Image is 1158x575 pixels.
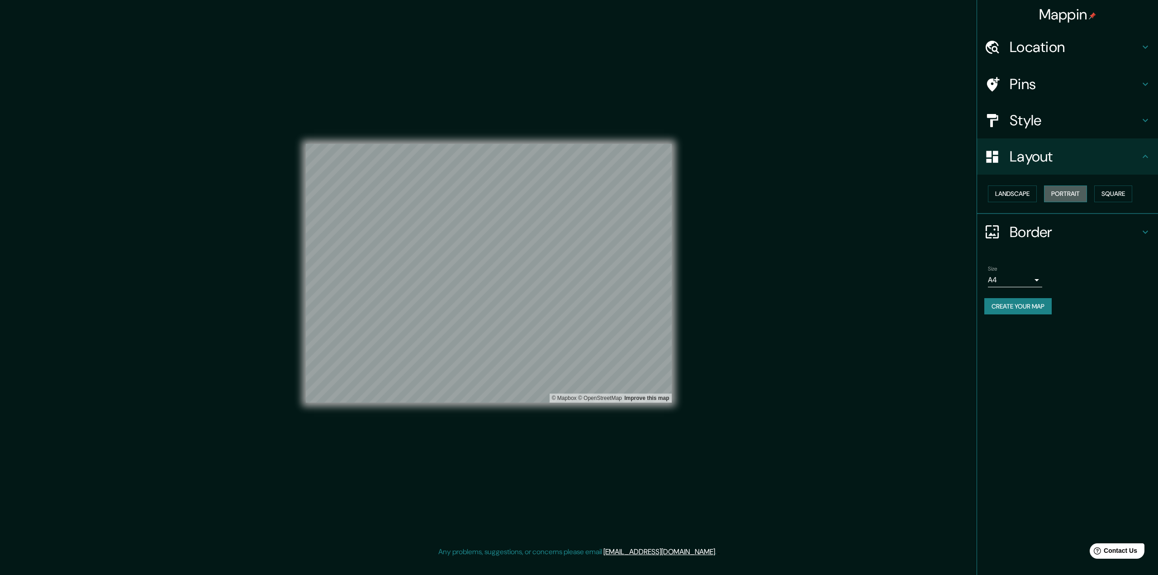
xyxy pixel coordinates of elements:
button: Landscape [988,185,1037,202]
h4: Border [1010,223,1140,241]
a: OpenStreetMap [578,395,622,401]
img: pin-icon.png [1089,12,1096,19]
a: Mapbox [552,395,577,401]
label: Size [988,265,997,272]
div: Pins [977,66,1158,102]
p: Any problems, suggestions, or concerns please email . [438,546,717,557]
div: Layout [977,138,1158,175]
canvas: Map [306,144,672,403]
h4: Mappin [1039,5,1096,24]
a: [EMAIL_ADDRESS][DOMAIN_NAME] [603,547,715,556]
h4: Layout [1010,147,1140,166]
button: Square [1094,185,1132,202]
h4: Style [1010,111,1140,129]
iframe: Help widget launcher [1077,540,1148,565]
div: . [717,546,718,557]
div: . [718,546,720,557]
h4: Pins [1010,75,1140,93]
button: Create your map [984,298,1052,315]
a: Map feedback [624,395,669,401]
h4: Location [1010,38,1140,56]
div: Border [977,214,1158,250]
div: A4 [988,273,1042,287]
div: Location [977,29,1158,65]
div: Style [977,102,1158,138]
button: Portrait [1044,185,1087,202]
